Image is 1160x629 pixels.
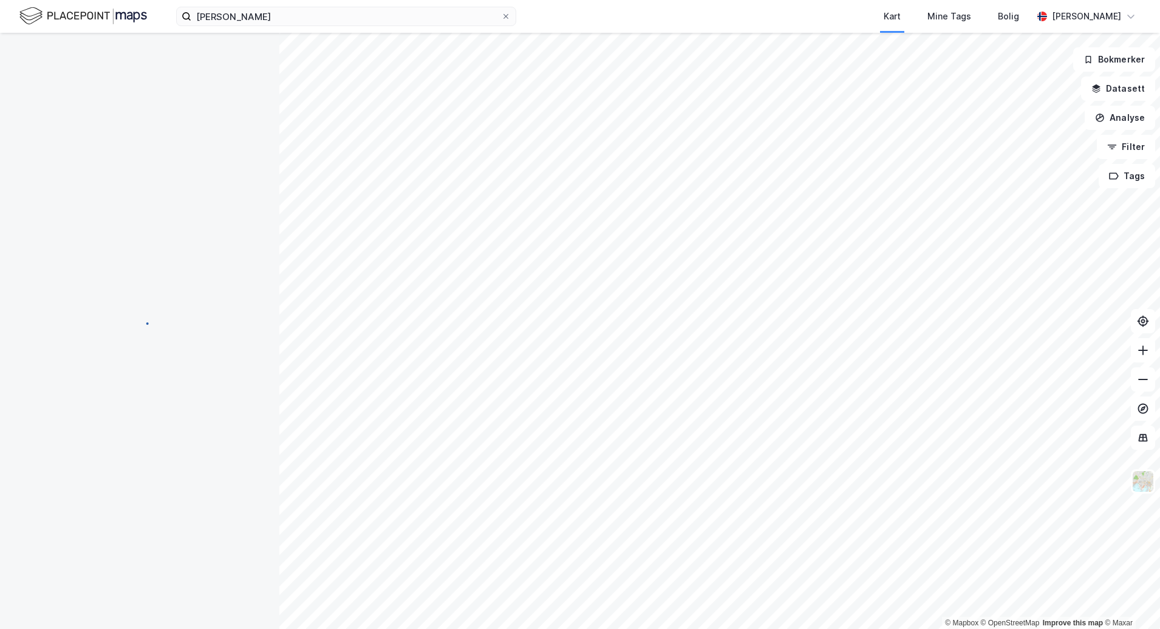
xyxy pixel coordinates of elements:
div: Kart [884,9,901,24]
div: Mine Tags [927,9,971,24]
input: Søk på adresse, matrikkel, gårdeiere, leietakere eller personer [191,7,501,25]
button: Bokmerker [1073,47,1155,72]
button: Datasett [1081,76,1155,101]
a: Mapbox [945,619,978,627]
img: spinner.a6d8c91a73a9ac5275cf975e30b51cfb.svg [130,314,149,333]
img: logo.f888ab2527a4732fd821a326f86c7f29.svg [19,5,147,27]
a: Improve this map [1043,619,1103,627]
button: Analyse [1085,106,1155,130]
a: OpenStreetMap [981,619,1040,627]
div: [PERSON_NAME] [1052,9,1121,24]
button: Tags [1099,164,1155,188]
button: Filter [1097,135,1155,159]
iframe: Chat Widget [1099,571,1160,629]
img: Z [1131,470,1155,493]
div: Bolig [998,9,1019,24]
